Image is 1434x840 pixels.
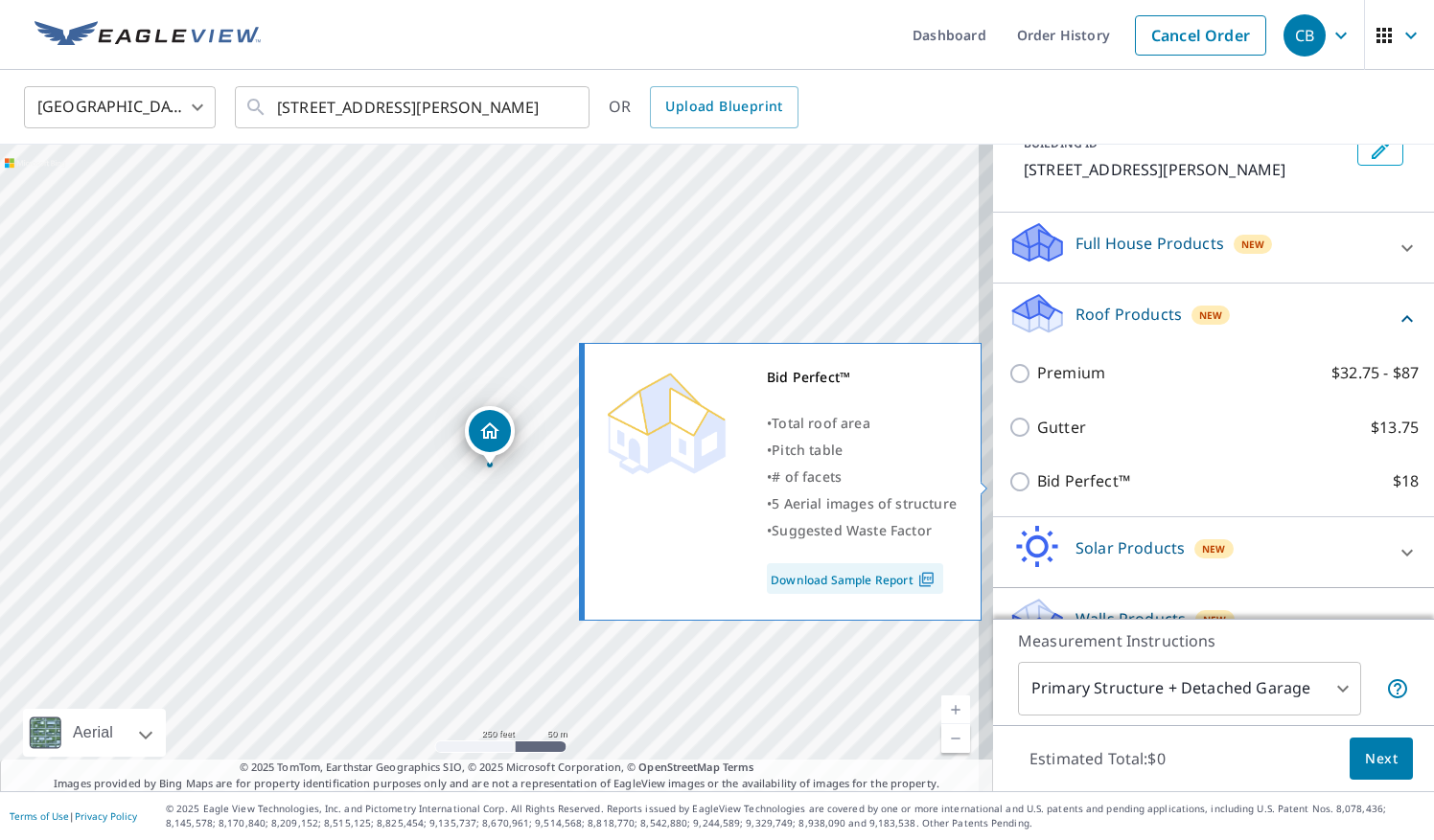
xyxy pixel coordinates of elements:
p: $32.75 - $87 [1331,361,1419,385]
div: OR [609,86,798,128]
span: Your report will include the primary structure and a detached garage if one exists. [1386,677,1409,700]
p: | [10,810,137,822]
div: Solar ProductsNew [1008,525,1419,579]
span: Pitch table [772,441,843,459]
a: Terms of Use [10,809,69,823]
span: Upload Blueprint [665,95,782,119]
div: Roof ProductsNew [1008,291,1419,346]
img: EV Logo [35,21,261,50]
span: Next [1365,747,1398,771]
span: Suggested Waste Factor [772,521,932,539]
div: Full House ProductsNew [1008,220,1419,275]
div: Bid Perfect™ [767,364,957,391]
p: © 2025 Eagle View Technologies, Inc. and Pictometry International Corp. All Rights Reserved. Repo... [166,802,1424,830]
input: Search by address or latitude-longitude [277,80,550,134]
p: Walls Products [1075,607,1186,630]
button: Edit building 1 [1357,135,1403,166]
div: Dropped pin, building 1, Residential property, 1119 Eastmoor Dr Mcpherson, KS 67460 [465,406,515,465]
div: [GEOGRAPHIC_DATA] [24,80,216,134]
div: • [767,464,957,490]
span: New [1241,237,1265,252]
p: Roof Products [1075,303,1182,326]
span: # of facets [772,467,842,486]
span: New [1203,612,1227,627]
div: • [767,410,957,437]
a: Upload Blueprint [650,86,798,128]
p: [STREET_ADDRESS][PERSON_NAME] [1024,158,1350,181]
p: Full House Products [1075,232,1224,255]
p: Measurement Instructions [1018,629,1409,652]
p: $13.75 [1371,416,1419,440]
div: • [767,490,957,517]
p: Premium [1037,361,1105,385]
span: Total roof area [772,414,870,432]
a: Privacy Policy [75,809,137,823]
p: Bid Perfect™ [1037,469,1130,493]
p: Gutter [1037,416,1086,440]
span: New [1202,541,1226,556]
div: • [767,517,957,544]
div: Walls ProductsNew [1008,596,1419,650]
a: Terms [723,760,754,774]
span: © 2025 TomTom, Earthstar Geographics SIO, © 2025 Microsoft Corporation, © [240,760,754,776]
a: Cancel Order [1135,15,1266,56]
span: 5 Aerial images of structure [772,494,957,512]
div: Aerial [67,709,119,757]
a: Current Level 17, Zoom In [941,695,970,724]
a: OpenStreetMap [638,760,719,774]
button: Next [1350,738,1413,781]
a: Download Sample Report [767,563,943,594]
span: New [1199,307,1223,323]
div: Aerial [23,709,166,757]
div: CB [1284,14,1326,57]
p: $18 [1393,469,1419,493]
img: Premium [599,364,733,479]
img: Pdf Icon [914,571,939,588]
p: Solar Products [1075,536,1185,559]
a: Current Level 17, Zoom Out [941,724,970,753]
div: Primary Structure + Detached Garage [1018,662,1361,715]
div: • [767,437,957,464]
p: Estimated Total: $0 [1014,738,1181,780]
